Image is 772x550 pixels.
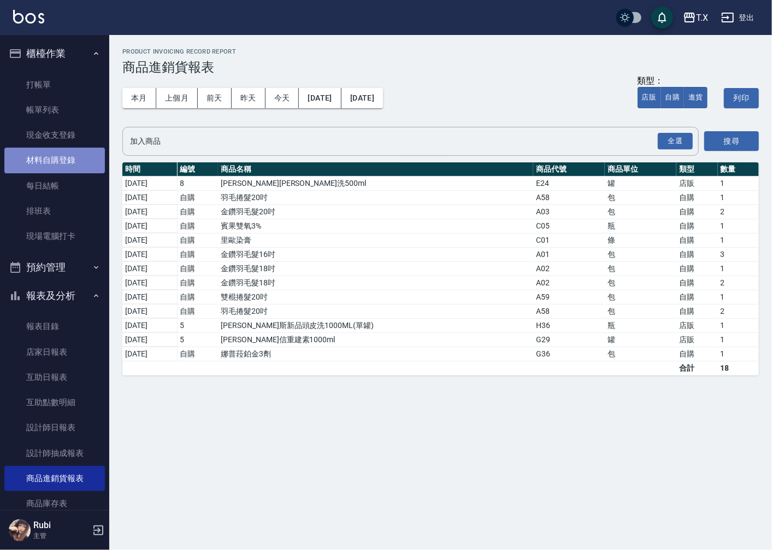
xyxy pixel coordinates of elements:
[638,87,661,108] button: 店販
[198,88,232,108] button: 前天
[4,491,105,516] a: 商品庫存表
[718,261,759,276] td: 1
[718,304,759,318] td: 2
[718,247,759,261] td: 3
[605,247,676,261] td: 包
[696,11,708,25] div: T.X
[218,233,533,247] td: 里歐染膏
[718,190,759,204] td: 1
[533,162,605,177] th: 商品代號
[218,261,533,276] td: 金鑽羽毛髮18吋
[676,261,717,276] td: 自購
[533,190,605,204] td: A58
[341,88,383,108] button: [DATE]
[661,87,685,108] button: 自購
[718,361,759,375] td: 18
[218,290,533,304] td: 雙棍捲髮20吋
[605,219,676,233] td: 瓶
[177,304,218,318] td: 自購
[4,466,105,491] a: 商品進銷貨報表
[122,204,177,219] td: [DATE]
[605,276,676,290] td: 包
[266,88,299,108] button: 今天
[605,176,676,190] td: 罐
[4,441,105,466] a: 設計師抽成報表
[676,347,717,361] td: 自購
[605,290,676,304] td: 包
[605,304,676,318] td: 包
[122,332,177,347] td: [DATE]
[533,233,605,247] td: C01
[676,219,717,233] td: 自購
[676,247,717,261] td: 自購
[218,332,533,347] td: [PERSON_NAME]信重建素1000ml
[4,122,105,148] a: 現金收支登錄
[4,415,105,440] a: 設計師日報表
[676,162,717,177] th: 類型
[122,162,759,376] table: a dense table
[177,233,218,247] td: 自購
[177,219,218,233] td: 自購
[218,318,533,332] td: [PERSON_NAME]斯新品頭皮洗1000ML(單罐)
[533,219,605,233] td: C05
[605,347,676,361] td: 包
[605,190,676,204] td: 包
[122,233,177,247] td: [DATE]
[4,224,105,249] a: 現場電腦打卡
[676,332,717,347] td: 店販
[218,347,533,361] td: 娜普菈鉑金3劑
[718,318,759,332] td: 1
[122,190,177,204] td: [DATE]
[605,233,676,247] td: 條
[122,60,759,75] h3: 商品進銷貨報表
[177,247,218,261] td: 自購
[299,88,341,108] button: [DATE]
[605,318,676,332] td: 瓶
[658,133,693,150] button: 全選
[4,39,105,68] button: 櫃檯作業
[676,233,717,247] td: 自購
[533,176,605,190] td: E24
[718,347,759,361] td: 1
[533,304,605,318] td: A58
[218,204,533,219] td: 金鑽羽毛髮20吋
[676,190,717,204] td: 自購
[4,253,105,282] button: 預約管理
[177,176,218,190] td: 8
[177,276,218,290] td: 自購
[177,318,218,332] td: 5
[122,162,177,177] th: 時間
[533,318,605,332] td: H36
[676,304,717,318] td: 自購
[218,162,533,177] th: 商品名稱
[718,162,759,177] th: 數量
[177,190,218,204] td: 自購
[218,304,533,318] td: 羽毛捲髮20吋
[684,87,708,108] button: 進貨
[33,520,89,531] h5: Rubi
[177,204,218,219] td: 自購
[218,190,533,204] td: 羽毛捲髮20吋
[122,290,177,304] td: [DATE]
[605,162,676,177] th: 商品單位
[4,97,105,122] a: 帳單列表
[122,88,156,108] button: 本月
[718,204,759,219] td: 2
[718,332,759,347] td: 1
[218,219,533,233] td: 賓果雙氧3%
[533,204,605,219] td: A03
[122,276,177,290] td: [DATE]
[122,176,177,190] td: [DATE]
[122,219,177,233] td: [DATE]
[218,247,533,261] td: 金鑽羽毛髮16吋
[177,261,218,276] td: 自購
[676,318,717,332] td: 店販
[177,290,218,304] td: 自購
[9,519,31,541] img: Person
[122,261,177,276] td: [DATE]
[717,8,759,28] button: 登出
[718,219,759,233] td: 1
[4,72,105,97] a: 打帳單
[156,88,198,108] button: 上個月
[638,75,708,87] div: 類型：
